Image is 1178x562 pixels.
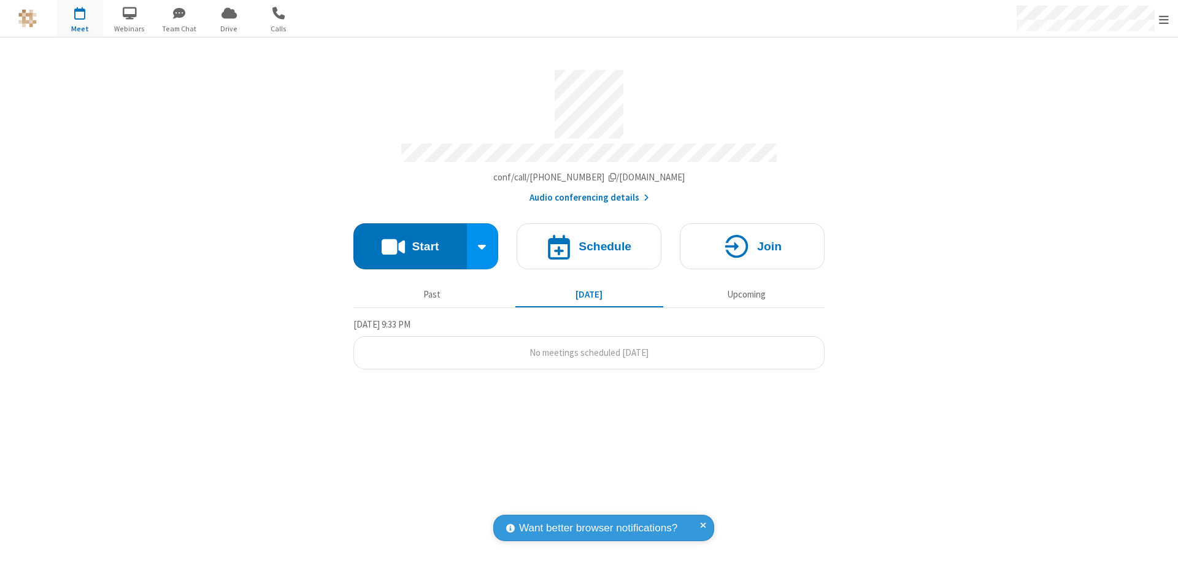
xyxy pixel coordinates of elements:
[519,520,677,536] span: Want better browser notifications?
[680,223,825,269] button: Join
[515,283,663,306] button: [DATE]
[517,223,661,269] button: Schedule
[529,347,649,358] span: No meetings scheduled [DATE]
[206,23,252,34] span: Drive
[358,283,506,306] button: Past
[57,23,103,34] span: Meet
[156,23,202,34] span: Team Chat
[412,241,439,252] h4: Start
[493,171,685,185] button: Copy my meeting room linkCopy my meeting room link
[529,191,649,205] button: Audio conferencing details
[579,241,631,252] h4: Schedule
[493,171,685,183] span: Copy my meeting room link
[353,318,410,330] span: [DATE] 9:33 PM
[672,283,820,306] button: Upcoming
[757,241,782,252] h4: Join
[353,317,825,370] section: Today's Meetings
[18,9,37,28] img: QA Selenium DO NOT DELETE OR CHANGE
[353,61,825,205] section: Account details
[353,223,467,269] button: Start
[256,23,302,34] span: Calls
[107,23,153,34] span: Webinars
[467,223,499,269] div: Start conference options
